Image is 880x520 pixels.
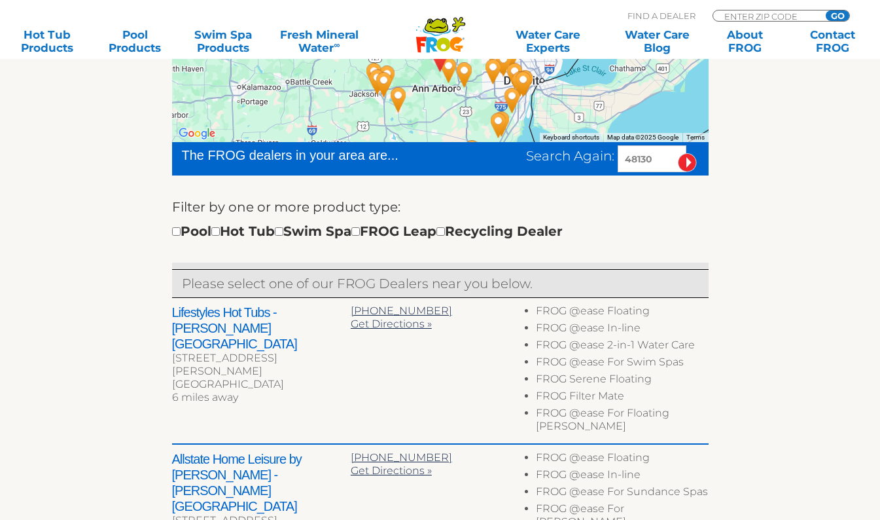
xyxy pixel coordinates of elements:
[723,10,811,22] input: Zip Code Form
[495,52,535,98] div: Pool Town - Taylor - 33 miles away.
[188,28,256,54] a: Swim SpaProducts
[536,339,708,356] li: FROG @ease 2-in-1 Water Care
[536,468,708,485] li: FROG @ease In-line
[334,40,340,50] sup: ∞
[536,322,708,339] li: FROG @ease In-line
[799,28,867,54] a: ContactFROG
[526,148,614,164] span: Search Again:
[536,356,708,373] li: FROG @ease For Swim Spas
[351,451,452,464] a: [PHONE_NUMBER]
[172,221,563,242] div: Pool Hot Tub Swim Spa FROG Leap Recycling Dealer
[536,407,708,437] li: FROG @ease For Floating [PERSON_NAME]
[182,145,446,165] div: The FROG dealers in your area are...
[678,153,697,172] input: Submit
[175,125,219,142] a: Open this area in Google Maps (opens a new window)
[172,196,400,217] label: Filter by one or more product type:
[492,77,533,123] div: Sunny's Pools & More - Flat Rock - 36 miles away.
[505,60,546,105] div: Pool Time & Spas - 38 miles away.
[711,28,779,54] a: AboutFROG
[364,62,404,107] div: Summit Lawn & Recreation - 26 miles away.
[536,451,708,468] li: FROG @ease Floating
[172,378,351,391] div: [GEOGRAPHIC_DATA]
[826,10,849,21] input: GO
[493,28,604,54] a: Water CareExperts
[172,352,351,378] div: [STREET_ADDRESS][PERSON_NAME]
[536,390,708,407] li: FROG Filter Mate
[446,138,487,184] div: Family Time Pool - 45 miles away.
[627,10,695,22] p: Find A Dealer
[536,485,708,502] li: FROG @ease For Sundance Spas
[277,28,362,54] a: Fresh MineralWater∞
[607,134,678,141] span: Map data ©2025 Google
[536,305,708,322] li: FROG @ease Floating
[172,451,351,514] h2: Allstate Home Leisure by [PERSON_NAME] - [PERSON_NAME][GEOGRAPHIC_DATA]
[686,134,705,141] a: Terms (opens in new tab)
[351,305,452,317] a: [PHONE_NUMBER]
[182,273,699,294] p: Please select one of our FROG Dealers near you below.
[503,61,544,107] div: Pool Town - Southgate - 37 miles away.
[101,28,169,54] a: PoolProducts
[452,130,493,176] div: Masserant's Feed & Grain - Lambertville - 43 miles away.
[473,48,514,94] div: Viscount Pools Spas & Billiards - Canton - 23 miles away.
[175,125,219,142] img: Google
[172,305,351,352] h2: Lifestyles Hot Tubs - [PERSON_NAME][GEOGRAPHIC_DATA]
[623,28,691,54] a: Water CareBlog
[543,133,599,142] button: Keyboard shortcuts
[478,102,519,148] div: Pool Town - Monroe - 38 miles away.
[482,101,522,147] div: Sunny's Pools & More - Monroe - 38 miles away.
[351,318,432,330] a: Get Directions »
[351,464,432,477] a: Get Directions »
[354,52,395,98] div: Pool Productions - 29 miles away.
[500,61,540,107] div: Water Works Pools Hot Tubs & More Inc - 36 miles away.
[13,28,81,54] a: Hot TubProducts
[536,373,708,390] li: FROG Serene Floating
[444,52,485,98] div: Allstate Home Leisure by Watson's - Ann Arbor - 12 miles away.
[357,59,398,105] div: The Great Soak Hot Tub Company - 29 miles away.
[378,77,419,122] div: Pegasus Spas & Leisure Products - 25 miles away.
[172,391,238,403] span: 6 miles away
